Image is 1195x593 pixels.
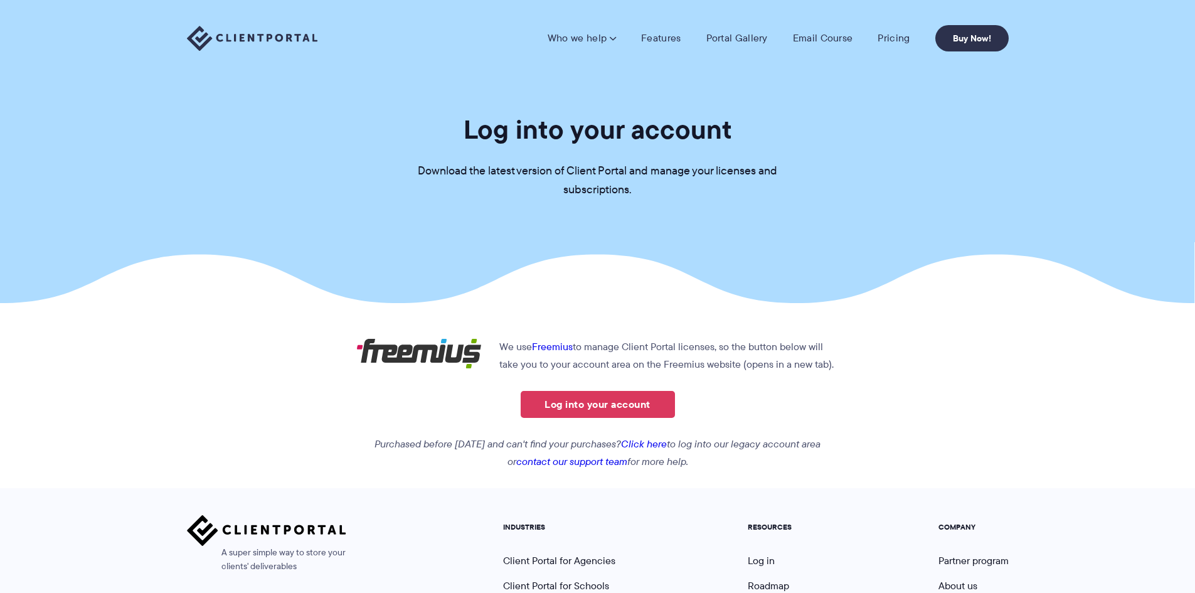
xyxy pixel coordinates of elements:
[935,25,1009,51] a: Buy Now!
[521,391,675,418] a: Log into your account
[938,553,1009,568] a: Partner program
[503,523,630,532] h5: INDUSTRIES
[356,338,482,369] img: Freemius logo
[464,113,732,146] h1: Log into your account
[187,546,346,574] span: A super simple way to store your clients' deliverables
[878,32,910,45] a: Pricing
[503,579,609,593] a: Client Portal for Schools
[621,437,667,451] a: Click here
[748,579,789,593] a: Roadmap
[641,32,681,45] a: Features
[410,162,786,200] p: Download the latest version of Client Portal and manage your licenses and subscriptions.
[748,523,821,532] h5: RESOURCES
[706,32,768,45] a: Portal Gallery
[938,579,977,593] a: About us
[748,553,775,568] a: Log in
[356,338,839,373] p: We use to manage Client Portal licenses, so the button below will take you to your account area o...
[532,339,573,354] a: Freemius
[938,523,1009,532] h5: COMPANY
[516,454,627,469] a: contact our support team
[793,32,853,45] a: Email Course
[503,553,615,568] a: Client Portal for Agencies
[548,32,616,45] a: Who we help
[374,437,821,469] em: Purchased before [DATE] and can't find your purchases? to log into our legacy account area or for...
